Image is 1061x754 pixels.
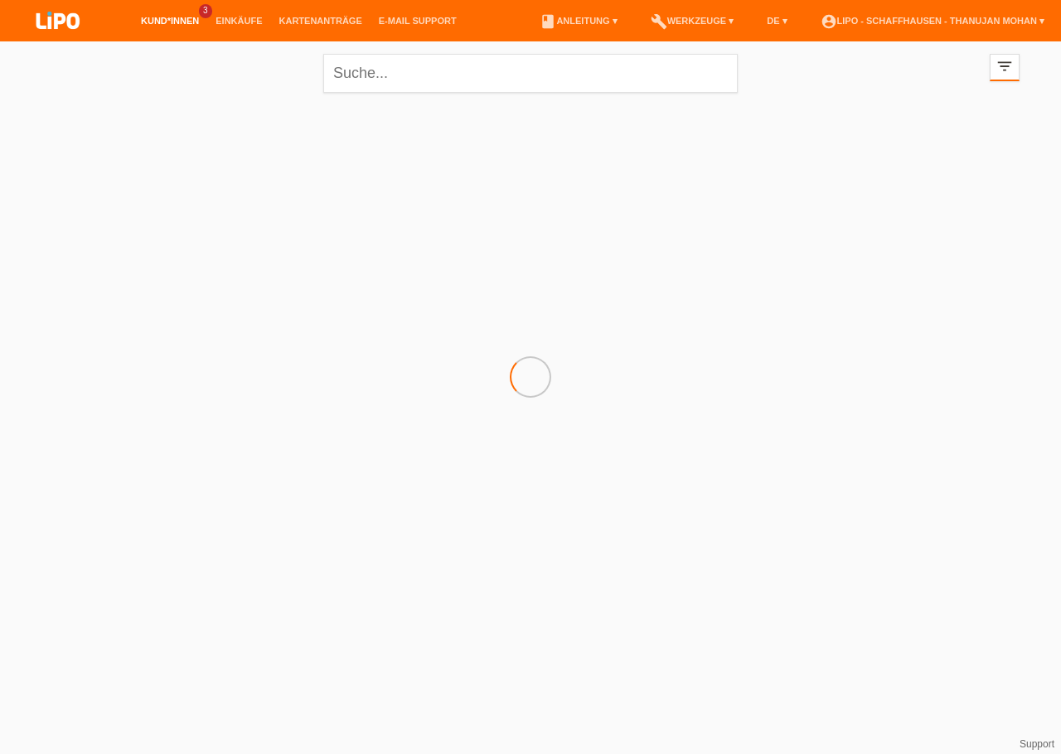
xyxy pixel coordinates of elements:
i: book [540,13,556,30]
a: Kartenanträge [271,16,371,26]
input: Suche... [323,54,738,93]
i: filter_list [996,57,1014,75]
a: account_circleLIPO - Schaffhausen - Thanujan Mohan ▾ [812,16,1053,26]
a: bookAnleitung ▾ [531,16,625,26]
i: account_circle [821,13,837,30]
span: 3 [199,4,212,18]
a: E-Mail Support [371,16,465,26]
a: Support [1020,738,1054,750]
a: LIPO pay [17,34,99,46]
a: buildWerkzeuge ▾ [642,16,743,26]
a: Kund*innen [133,16,207,26]
a: DE ▾ [758,16,795,26]
a: Einkäufe [207,16,270,26]
i: build [651,13,667,30]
